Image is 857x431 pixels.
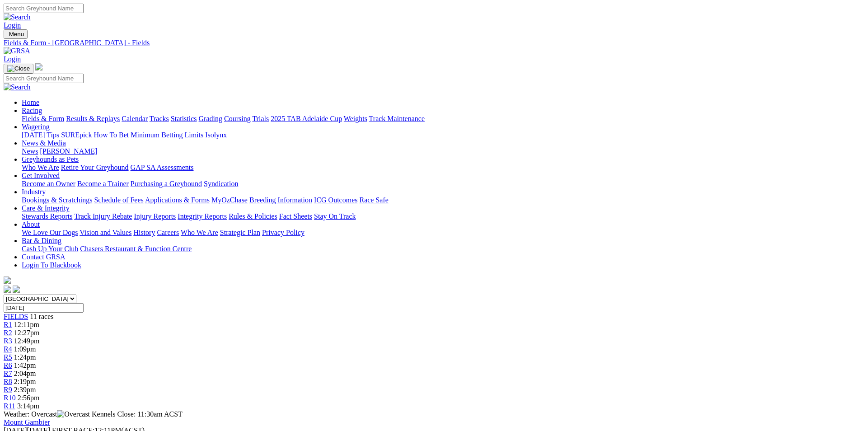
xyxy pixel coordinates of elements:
[369,115,425,122] a: Track Maintenance
[262,229,304,236] a: Privacy Policy
[57,410,90,418] img: Overcast
[14,361,36,369] span: 1:42pm
[22,204,70,212] a: Care & Integrity
[157,229,179,236] a: Careers
[4,276,11,284] img: logo-grsa-white.png
[4,29,28,39] button: Toggle navigation
[4,386,12,394] a: R9
[4,418,50,426] a: Mount Gambier
[4,286,11,293] img: facebook.svg
[22,196,92,204] a: Bookings & Scratchings
[22,131,853,139] div: Wagering
[4,410,92,418] span: Weather: Overcast
[4,64,33,74] button: Toggle navigation
[4,74,84,83] input: Search
[4,13,31,21] img: Search
[131,180,202,187] a: Purchasing a Greyhound
[22,253,65,261] a: Contact GRSA
[4,4,84,13] input: Search
[4,378,12,385] a: R8
[80,245,192,253] a: Chasers Restaurant & Function Centre
[252,115,269,122] a: Trials
[4,394,16,402] a: R10
[4,345,12,353] a: R4
[35,63,42,70] img: logo-grsa-white.png
[4,370,12,377] a: R7
[30,313,53,320] span: 11 races
[22,220,40,228] a: About
[40,147,97,155] a: [PERSON_NAME]
[22,180,75,187] a: Become an Owner
[145,196,210,204] a: Applications & Forms
[4,313,28,320] a: FIELDS
[4,303,84,313] input: Select date
[22,98,39,106] a: Home
[4,47,30,55] img: GRSA
[14,337,40,345] span: 12:49pm
[22,229,78,236] a: We Love Our Dogs
[14,329,40,337] span: 12:27pm
[22,172,60,179] a: Get Involved
[77,180,129,187] a: Become a Trainer
[7,65,30,72] img: Close
[344,115,367,122] a: Weights
[314,212,356,220] a: Stay On Track
[4,21,21,29] a: Login
[4,321,12,328] a: R1
[22,196,853,204] div: Industry
[279,212,312,220] a: Fact Sheets
[22,155,79,163] a: Greyhounds as Pets
[14,345,36,353] span: 1:09pm
[4,353,12,361] a: R5
[61,164,129,171] a: Retire Your Greyhound
[249,196,312,204] a: Breeding Information
[22,107,42,114] a: Racing
[14,378,36,385] span: 2:19pm
[66,115,120,122] a: Results & Replays
[4,329,12,337] a: R2
[178,212,227,220] a: Integrity Reports
[22,131,59,139] a: [DATE] Tips
[22,245,853,253] div: Bar & Dining
[22,139,66,147] a: News & Media
[224,115,251,122] a: Coursing
[131,164,194,171] a: GAP SA Assessments
[220,229,260,236] a: Strategic Plan
[4,83,31,91] img: Search
[22,147,38,155] a: News
[22,188,46,196] a: Industry
[314,196,357,204] a: ICG Outcomes
[134,212,176,220] a: Injury Reports
[94,131,129,139] a: How To Bet
[22,180,853,188] div: Get Involved
[14,321,39,328] span: 12:11pm
[4,337,12,345] a: R3
[122,115,148,122] a: Calendar
[150,115,169,122] a: Tracks
[131,131,203,139] a: Minimum Betting Limits
[22,229,853,237] div: About
[211,196,248,204] a: MyOzChase
[22,212,72,220] a: Stewards Reports
[74,212,132,220] a: Track Injury Rebate
[204,180,238,187] a: Syndication
[17,402,39,410] span: 3:14pm
[22,164,59,171] a: Who We Are
[271,115,342,122] a: 2025 TAB Adelaide Cup
[133,229,155,236] a: History
[22,123,50,131] a: Wagering
[4,55,21,63] a: Login
[4,361,12,369] a: R6
[181,229,218,236] a: Who We Are
[22,261,81,269] a: Login To Blackbook
[92,410,183,418] span: Kennels Close: 11:30am ACST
